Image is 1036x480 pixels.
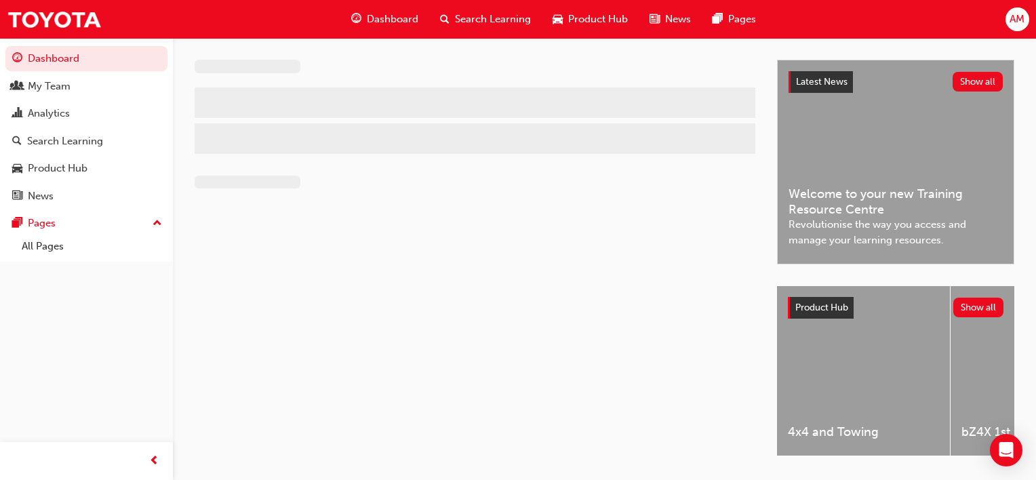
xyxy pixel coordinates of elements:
a: My Team [5,74,167,99]
div: Product Hub [28,161,87,176]
a: News [5,184,167,209]
div: Open Intercom Messenger [990,434,1022,466]
button: Show all [953,72,1003,92]
span: car-icon [553,11,563,28]
a: All Pages [16,236,167,257]
span: 4x4 and Towing [788,424,939,440]
a: Latest NewsShow all [789,71,1003,93]
span: search-icon [12,136,22,148]
span: Revolutionise the way you access and manage your learning resources. [789,217,1003,247]
a: 4x4 and Towing [777,286,950,456]
span: guage-icon [12,53,22,65]
span: Welcome to your new Training Resource Centre [789,186,1003,217]
button: AM [1005,7,1029,31]
span: up-icon [153,215,162,233]
span: prev-icon [149,453,159,470]
span: Latest News [796,76,848,87]
span: AM [1010,12,1024,27]
button: Pages [5,211,167,236]
div: Search Learning [27,134,103,149]
a: Product Hub [5,156,167,181]
span: Search Learning [455,12,531,27]
a: car-iconProduct Hub [542,5,639,33]
div: Analytics [28,106,70,121]
a: pages-iconPages [702,5,767,33]
span: car-icon [12,163,22,175]
span: chart-icon [12,108,22,120]
span: news-icon [650,11,660,28]
a: news-iconNews [639,5,702,33]
span: News [665,12,691,27]
a: guage-iconDashboard [340,5,429,33]
div: Pages [28,216,56,231]
button: Show all [953,298,1004,317]
div: News [28,188,54,204]
img: Trak [7,4,102,35]
div: My Team [28,79,71,94]
span: Pages [728,12,756,27]
a: Dashboard [5,46,167,71]
a: Latest NewsShow allWelcome to your new Training Resource CentreRevolutionise the way you access a... [777,60,1014,264]
button: DashboardMy TeamAnalyticsSearch LearningProduct HubNews [5,43,167,211]
span: pages-icon [12,218,22,230]
a: search-iconSearch Learning [429,5,542,33]
span: Product Hub [795,302,848,313]
a: Product HubShow all [788,297,1003,319]
span: people-icon [12,81,22,93]
span: Dashboard [367,12,418,27]
span: Product Hub [568,12,628,27]
a: Search Learning [5,129,167,154]
a: Analytics [5,101,167,126]
span: search-icon [440,11,450,28]
span: pages-icon [713,11,723,28]
span: news-icon [12,191,22,203]
span: guage-icon [351,11,361,28]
